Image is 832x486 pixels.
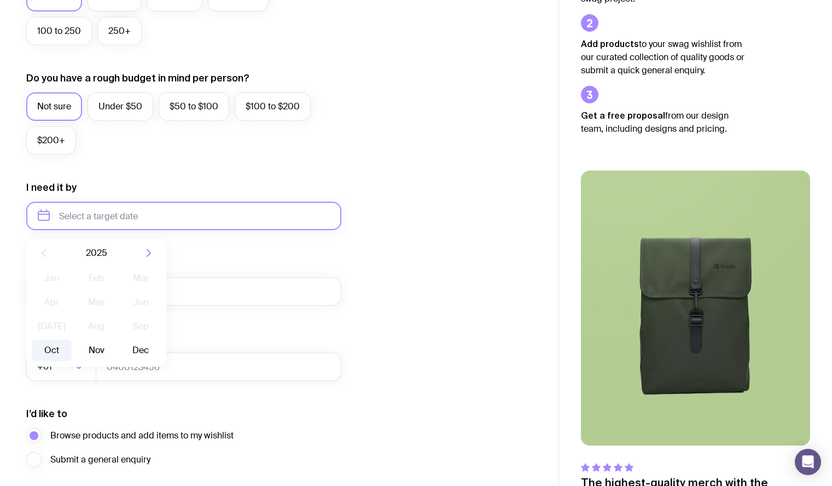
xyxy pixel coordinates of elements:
[581,37,745,77] p: to your swag wishlist from our curated collection of quality goods or submit a quick general enqu...
[26,407,67,420] label: I’d like to
[26,202,341,230] input: Select a target date
[581,110,665,120] strong: Get a free proposal
[32,315,72,337] button: [DATE]
[121,267,161,289] button: Mar
[26,92,82,121] label: Not sure
[581,109,745,136] p: from our design team, including designs and pricing.
[26,17,92,45] label: 100 to 250
[159,92,229,121] label: $50 to $100
[26,126,76,155] label: $200+
[26,181,77,194] label: I need it by
[235,92,311,121] label: $100 to $200
[76,267,116,289] button: Feb
[76,315,116,337] button: Aug
[97,17,142,45] label: 250+
[32,291,72,313] button: Apr
[76,291,116,313] button: May
[76,339,116,361] button: Nov
[121,315,161,337] button: Sep
[50,429,234,442] span: Browse products and add items to my wishlist
[50,453,150,466] span: Submit a general enquiry
[121,291,161,313] button: Jun
[86,247,107,260] span: 2025
[581,39,639,49] strong: Add products
[26,353,96,381] div: Search for option
[96,353,341,381] input: 0400123456
[88,92,153,121] label: Under $50
[795,449,821,475] div: Open Intercom Messenger
[32,267,72,289] button: Jan
[121,339,161,361] button: Dec
[54,353,71,381] input: Search for option
[26,72,249,85] label: Do you have a rough budget in mind per person?
[26,277,341,306] input: you@email.com
[37,353,54,381] span: +61
[32,339,72,361] button: Oct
